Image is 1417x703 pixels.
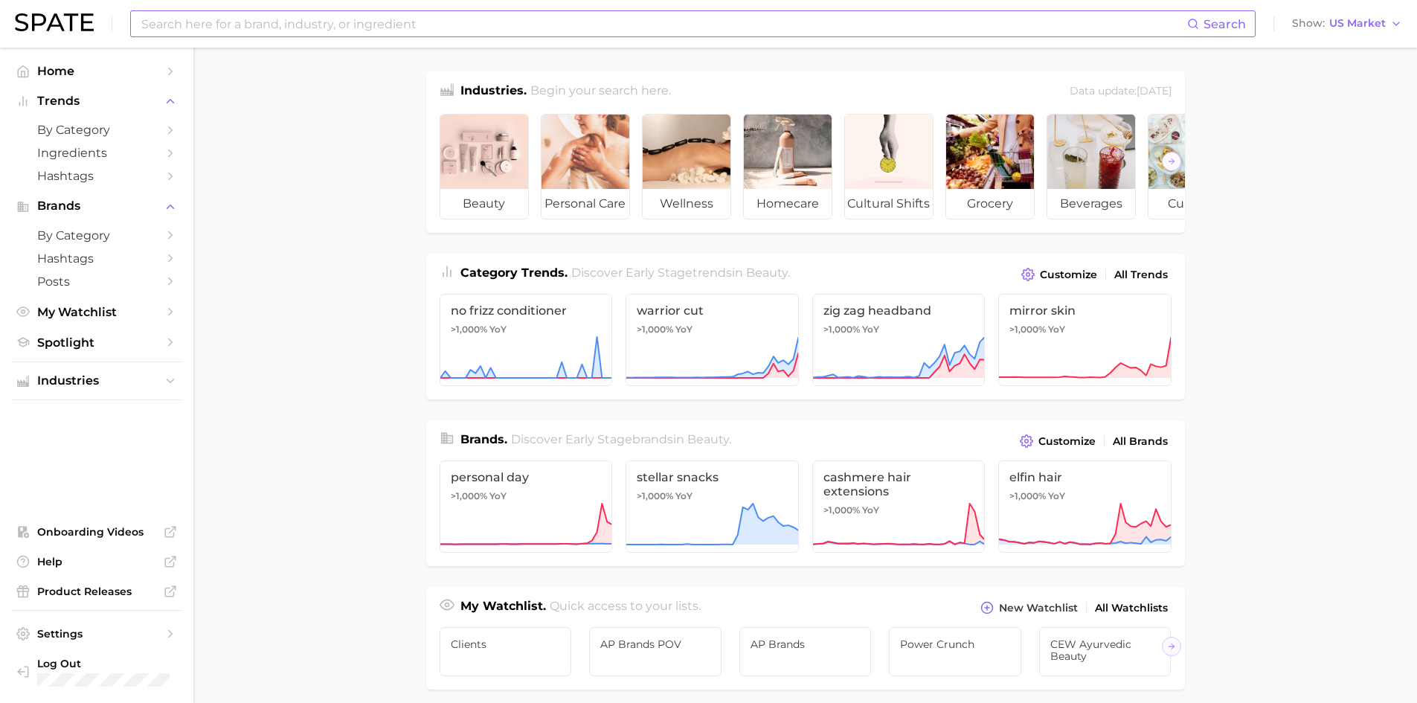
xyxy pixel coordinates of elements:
[1162,637,1181,656] button: Scroll Right
[541,114,630,219] a: personal care
[998,294,1172,386] a: mirror skin>1,000% YoY
[600,638,710,650] span: AP brands POV
[1070,82,1172,102] div: Data update: [DATE]
[1109,431,1172,452] a: All Brands
[37,123,156,137] span: by Category
[12,164,181,187] a: Hashtags
[999,602,1078,614] span: New Watchlist
[862,324,879,336] span: YoY
[550,597,701,618] h2: Quick access to your lists.
[37,374,156,388] span: Industries
[751,638,861,650] span: AP Brands
[675,490,693,502] span: YoY
[37,94,156,108] span: Trends
[823,304,974,318] span: zig zag headband
[812,294,986,386] a: zig zag headband>1,000% YoY
[530,82,671,102] h2: Begin your search here.
[37,627,156,641] span: Settings
[12,60,181,83] a: Home
[687,432,729,446] span: beauty
[643,189,730,219] span: wellness
[15,13,94,31] img: SPATE
[37,585,156,598] span: Product Releases
[889,627,1021,676] a: Power Crunch
[862,504,879,516] span: YoY
[440,460,613,553] a: personal day>1,000% YoY
[642,114,731,219] a: wellness
[626,460,799,553] a: stellar snacks>1,000% YoY
[460,432,507,446] span: Brands .
[37,525,156,539] span: Onboarding Videos
[1040,269,1097,281] span: Customize
[945,114,1035,219] a: grocery
[844,114,934,219] a: cultural shifts
[12,141,181,164] a: Ingredients
[37,199,156,213] span: Brands
[37,228,156,243] span: by Category
[440,294,613,386] a: no frizz conditioner>1,000% YoY
[1204,17,1246,31] span: Search
[12,652,181,691] a: Log out. Currently logged in with e-mail kkrom@stellarising.com.
[1009,470,1160,484] span: elfin hair
[451,638,561,650] span: Clients
[1091,598,1172,618] a: All Watchlists
[637,324,673,335] span: >1,000%
[12,521,181,543] a: Onboarding Videos
[1329,19,1386,28] span: US Market
[460,82,527,102] h1: Industries.
[626,294,799,386] a: warrior cut>1,000% YoY
[37,336,156,350] span: Spotlight
[571,266,790,280] span: Discover Early Stage trends in .
[900,638,1010,650] span: Power Crunch
[460,266,568,280] span: Category Trends .
[12,90,181,112] button: Trends
[823,504,860,516] span: >1,000%
[12,270,181,293] a: Posts
[637,304,788,318] span: warrior cut
[1009,490,1046,501] span: >1,000%
[37,146,156,160] span: Ingredients
[998,460,1172,553] a: elfin hair>1,000% YoY
[460,597,546,618] h1: My Watchlist.
[37,169,156,183] span: Hashtags
[37,657,170,670] span: Log Out
[451,304,602,318] span: no frizz conditioner
[1113,435,1168,448] span: All Brands
[977,597,1081,618] button: New Watchlist
[845,189,933,219] span: cultural shifts
[451,324,487,335] span: >1,000%
[37,275,156,289] span: Posts
[812,460,986,553] a: cashmere hair extensions>1,000% YoY
[739,627,872,676] a: AP Brands
[1095,602,1168,614] span: All Watchlists
[12,370,181,392] button: Industries
[451,470,602,484] span: personal day
[823,324,860,335] span: >1,000%
[1288,14,1406,33] button: ShowUS Market
[542,189,629,219] span: personal care
[511,432,731,446] span: Discover Early Stage brands in .
[140,11,1187,36] input: Search here for a brand, industry, or ingredient
[12,623,181,645] a: Settings
[675,324,693,336] span: YoY
[1039,627,1172,676] a: CEW Ayurvedic Beauty
[1047,114,1136,219] a: beverages
[440,114,529,219] a: beauty
[746,266,788,280] span: beauty
[743,114,832,219] a: homecare
[1148,189,1236,219] span: culinary
[946,189,1034,219] span: grocery
[1047,189,1135,219] span: beverages
[37,555,156,568] span: Help
[1018,264,1100,285] button: Customize
[12,247,181,270] a: Hashtags
[12,580,181,603] a: Product Releases
[37,64,156,78] span: Home
[12,331,181,354] a: Spotlight
[637,470,788,484] span: stellar snacks
[37,305,156,319] span: My Watchlist
[489,490,507,502] span: YoY
[37,251,156,266] span: Hashtags
[12,118,181,141] a: by Category
[1148,114,1237,219] a: culinary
